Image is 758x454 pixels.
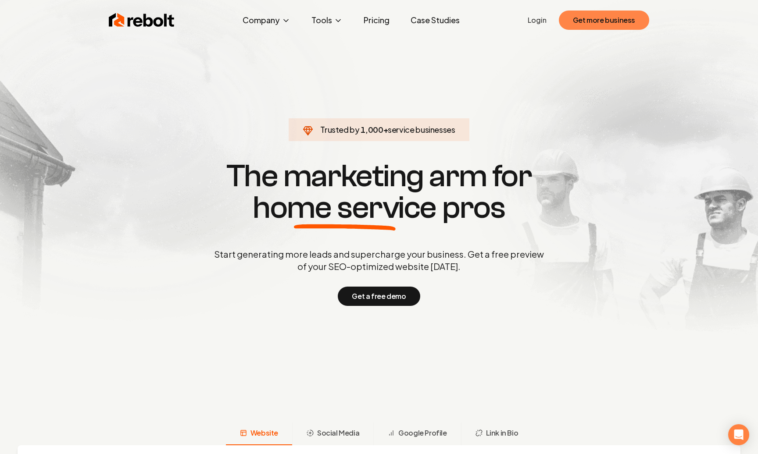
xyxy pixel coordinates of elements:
a: Case Studies [404,11,467,29]
button: Get a free demo [338,287,420,306]
h1: The marketing arm for pros [168,160,590,223]
span: 1,000 [361,124,383,136]
button: Google Profile [373,422,461,445]
p: Start generating more leads and supercharge your business. Get a free preview of your SEO-optimiz... [212,248,546,273]
span: + [383,124,388,135]
span: service businesses [388,124,455,135]
span: Link in Bio [486,428,518,438]
button: Tools [304,11,350,29]
a: Pricing [357,11,397,29]
span: Google Profile [398,428,447,438]
button: Get more business [559,11,649,30]
button: Link in Bio [461,422,533,445]
span: Website [250,428,278,438]
span: Social Media [317,428,359,438]
button: Company [236,11,297,29]
button: Social Media [292,422,373,445]
span: home service [253,192,436,223]
img: Rebolt Logo [109,11,175,29]
a: Login [528,15,547,25]
div: Open Intercom Messenger [728,424,749,445]
span: Trusted by [320,124,359,135]
button: Website [226,422,292,445]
